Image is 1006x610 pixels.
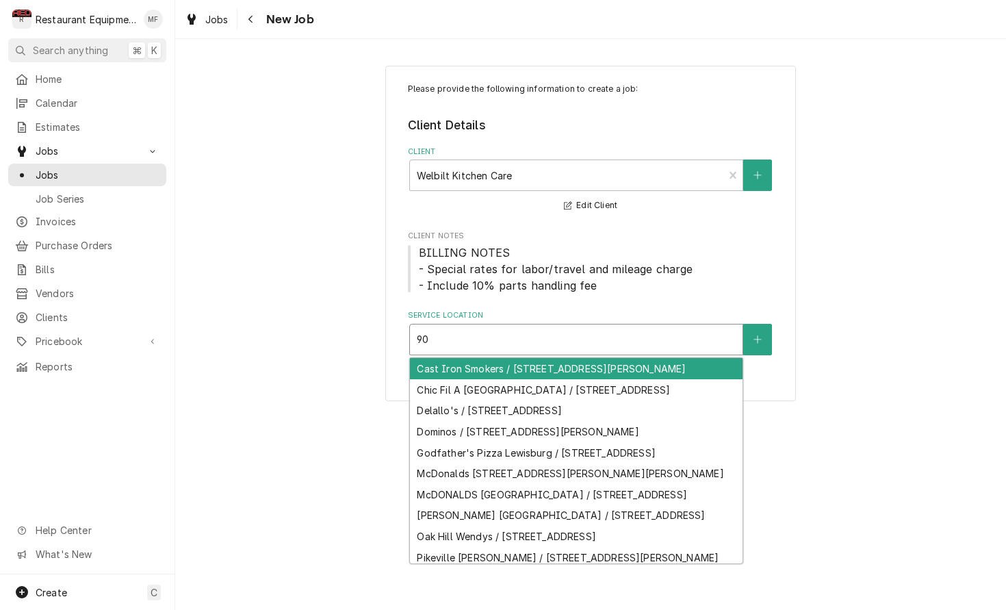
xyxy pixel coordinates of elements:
div: McDonalds [STREET_ADDRESS][PERSON_NAME][PERSON_NAME] [410,463,743,484]
span: Clients [36,310,159,325]
span: Client Notes [408,231,774,242]
div: Job Create/Update Form [408,83,774,355]
span: Calendar [36,96,159,110]
div: Dominos / [STREET_ADDRESS][PERSON_NAME] [410,421,743,442]
a: Bills [8,258,166,281]
span: Create [36,587,67,598]
span: Invoices [36,214,159,229]
div: Cast Iron Smokers / [STREET_ADDRESS][PERSON_NAME] [410,358,743,379]
div: Restaurant Equipment Diagnostics [36,12,136,27]
svg: Create New Location [753,335,762,344]
div: Client Notes [408,231,774,293]
span: ⌘ [132,43,142,58]
a: Jobs [8,164,166,186]
span: Client Notes [408,244,774,294]
a: Reports [8,355,166,378]
a: Go to Jobs [8,140,166,162]
button: Create New Location [743,324,772,355]
span: New Job [262,10,314,29]
a: Jobs [179,8,234,31]
span: C [151,585,157,600]
div: Madyson Fisher's Avatar [144,10,163,29]
a: Estimates [8,116,166,138]
a: Home [8,68,166,90]
button: Edit Client [562,197,619,214]
a: Vendors [8,282,166,305]
a: Invoices [8,210,166,233]
span: Pricebook [36,334,139,348]
a: Purchase Orders [8,234,166,257]
div: Service Location [408,310,774,355]
div: Pikeville [PERSON_NAME] / [STREET_ADDRESS][PERSON_NAME] [410,547,743,568]
legend: Client Details [408,116,774,134]
div: MF [144,10,163,29]
span: Estimates [36,120,159,134]
span: Reports [36,359,159,374]
span: Jobs [36,168,159,182]
span: Purchase Orders [36,238,159,253]
button: Navigate back [240,8,262,30]
a: Job Series [8,188,166,210]
a: Go to What's New [8,543,166,565]
svg: Create New Client [753,170,762,180]
div: Oak Hill Wendys / [STREET_ADDRESS] [410,526,743,547]
a: Calendar [8,92,166,114]
a: Go to Help Center [8,519,166,542]
div: Chic Fil A [GEOGRAPHIC_DATA] / [STREET_ADDRESS] [410,379,743,401]
span: Search anything [33,43,108,58]
button: Create New Client [743,160,772,191]
span: Vendors [36,286,159,301]
span: What's New [36,547,158,561]
button: Search anything⌘K [8,38,166,62]
span: K [151,43,157,58]
p: Please provide the following information to create a job: [408,83,774,95]
label: Service Location [408,310,774,321]
span: Home [36,72,159,86]
span: Bills [36,262,159,277]
label: Client [408,147,774,157]
div: [PERSON_NAME] [GEOGRAPHIC_DATA] / [STREET_ADDRESS] [410,505,743,526]
div: Restaurant Equipment Diagnostics's Avatar [12,10,31,29]
a: Clients [8,306,166,329]
div: McDONALDS [GEOGRAPHIC_DATA] / [STREET_ADDRESS] [410,484,743,505]
div: R [12,10,31,29]
span: BILLING NOTES - Special rates for labor/travel and mileage charge - Include 10% parts handling fee [419,246,693,292]
span: Jobs [36,144,139,158]
div: Godfather's Pizza Lewisburg / [STREET_ADDRESS] [410,442,743,463]
span: Jobs [205,12,229,27]
div: Client [408,147,774,214]
div: Delallo's / [STREET_ADDRESS] [410,400,743,421]
div: Job Create/Update [385,66,796,402]
span: Job Series [36,192,159,206]
a: Go to Pricebook [8,330,166,353]
span: Help Center [36,523,158,537]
